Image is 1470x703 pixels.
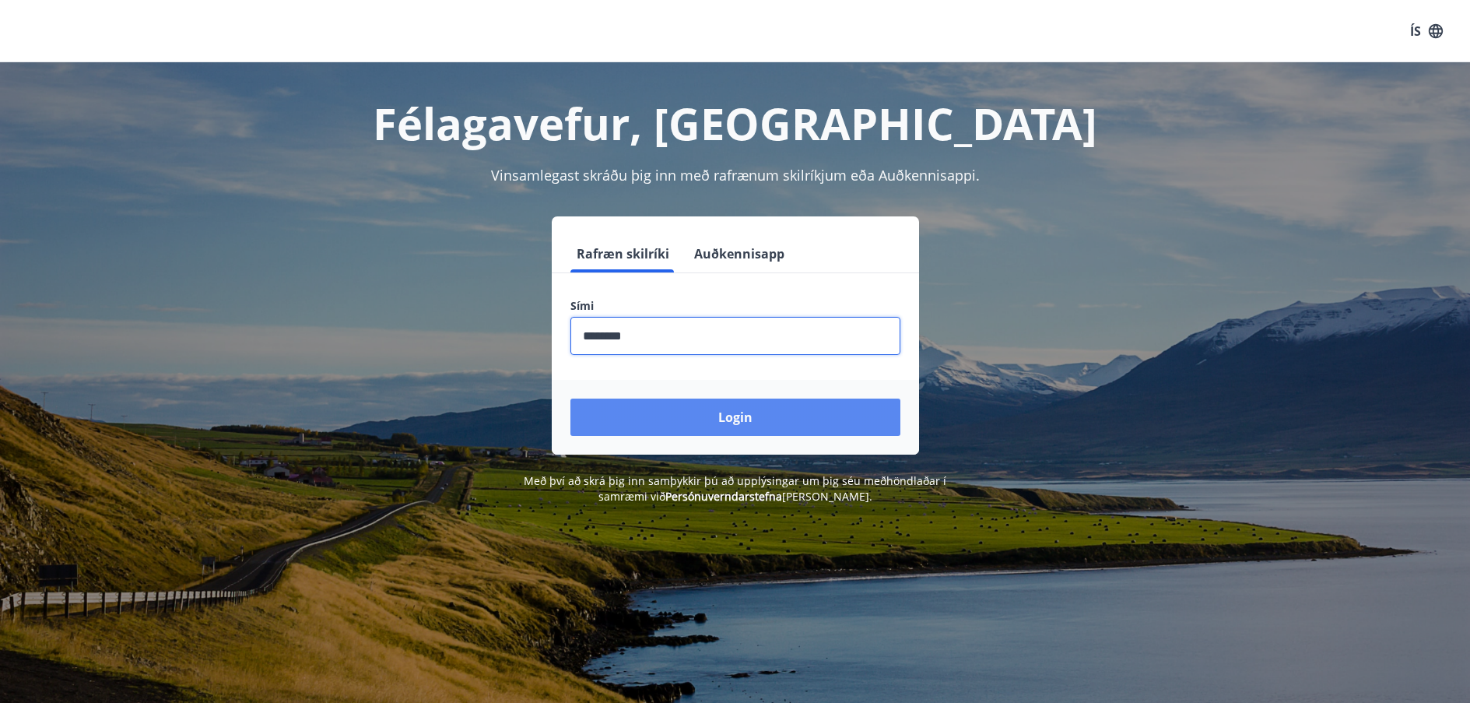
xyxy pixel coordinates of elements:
[570,298,900,314] label: Sími
[665,489,782,504] a: Persónuverndarstefna
[194,93,1277,153] h1: Félagavefur, [GEOGRAPHIC_DATA]
[1402,17,1451,45] button: ÍS
[570,235,675,272] button: Rafræn skilríki
[570,399,900,436] button: Login
[491,166,980,185] span: Vinsamlegast skráðu þig inn með rafrænum skilríkjum eða Auðkennisappi.
[524,473,946,504] span: Með því að skrá þig inn samþykkir þú að upplýsingar um þig séu meðhöndlaðar í samræmi við [PERSON...
[688,235,791,272] button: Auðkennisapp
